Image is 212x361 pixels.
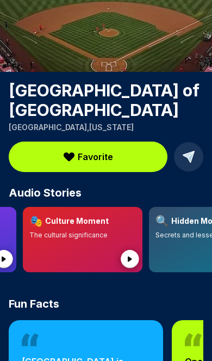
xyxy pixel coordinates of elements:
[9,122,203,133] p: [GEOGRAPHIC_DATA] , [US_STATE]
[9,296,203,311] h2: Fun Facts
[78,150,113,163] span: Favorite
[29,231,136,240] p: The cultural significance
[9,81,203,120] h1: [GEOGRAPHIC_DATA] of [GEOGRAPHIC_DATA]
[9,142,167,172] button: Favorite
[155,213,169,229] span: 🔍
[45,216,109,227] h3: Culture Moment
[9,185,82,200] span: Audio Stories
[29,213,43,229] span: 🎭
